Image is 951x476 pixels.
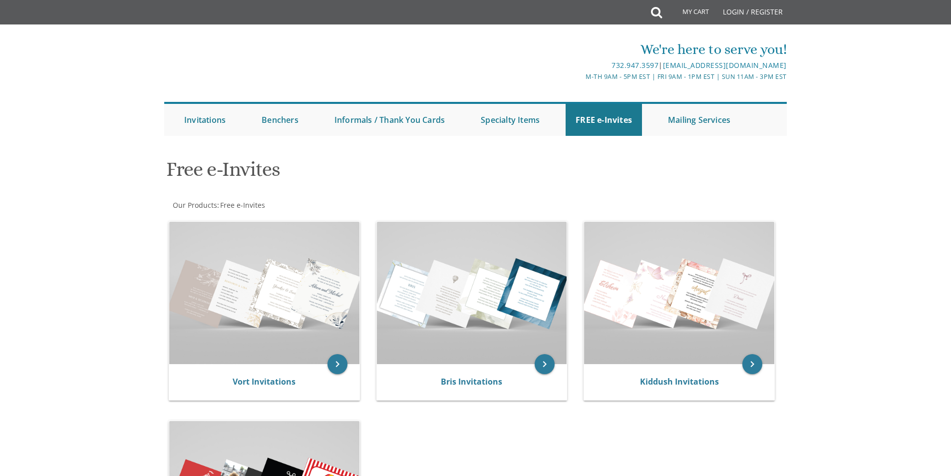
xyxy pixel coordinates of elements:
div: We're here to serve you! [372,39,787,59]
img: Kiddush Invitations [584,222,774,364]
a: [EMAIL_ADDRESS][DOMAIN_NAME] [663,60,787,70]
img: Bris Invitations [377,222,567,364]
span: Free e-Invites [220,200,265,210]
a: Specialty Items [471,104,550,136]
a: Bris Invitations [441,376,502,387]
a: Vort Invitations [233,376,296,387]
a: My Cart [661,1,716,26]
div: : [164,200,476,210]
h1: Free e-Invites [166,158,574,188]
img: Vort Invitations [169,222,359,364]
a: Informals / Thank You Cards [324,104,455,136]
a: keyboard_arrow_right [327,354,347,374]
a: Benchers [252,104,309,136]
a: Free e-Invites [219,200,265,210]
a: Our Products [172,200,217,210]
a: Mailing Services [658,104,740,136]
div: M-Th 9am - 5pm EST | Fri 9am - 1pm EST | Sun 11am - 3pm EST [372,71,787,82]
a: 732.947.3597 [612,60,658,70]
a: keyboard_arrow_right [742,354,762,374]
a: Kiddush Invitations [640,376,719,387]
a: keyboard_arrow_right [535,354,555,374]
a: FREE e-Invites [566,104,642,136]
a: Invitations [174,104,236,136]
div: | [372,59,787,71]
